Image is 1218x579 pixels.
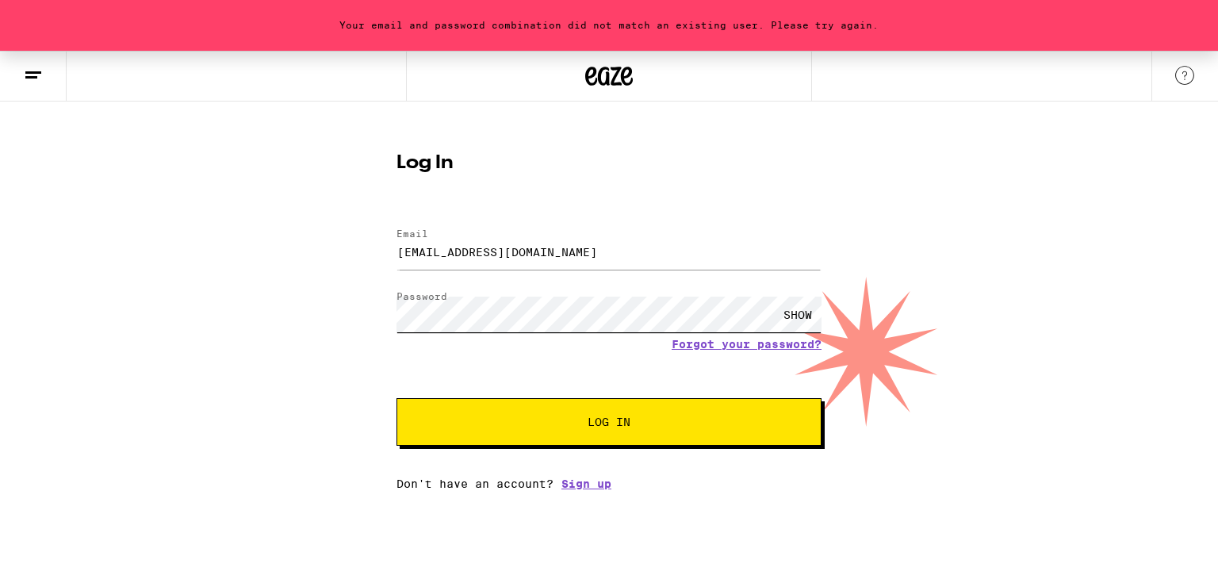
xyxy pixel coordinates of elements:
span: Hi. Need any help? [10,11,114,24]
button: Log In [396,398,822,446]
a: Forgot your password? [672,338,822,351]
span: Log In [588,416,630,428]
label: Password [396,291,447,301]
label: Email [396,228,428,239]
div: Don't have an account? [396,477,822,490]
div: SHOW [774,297,822,332]
input: Email [396,234,822,270]
a: Sign up [561,477,611,490]
h1: Log In [396,154,822,173]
